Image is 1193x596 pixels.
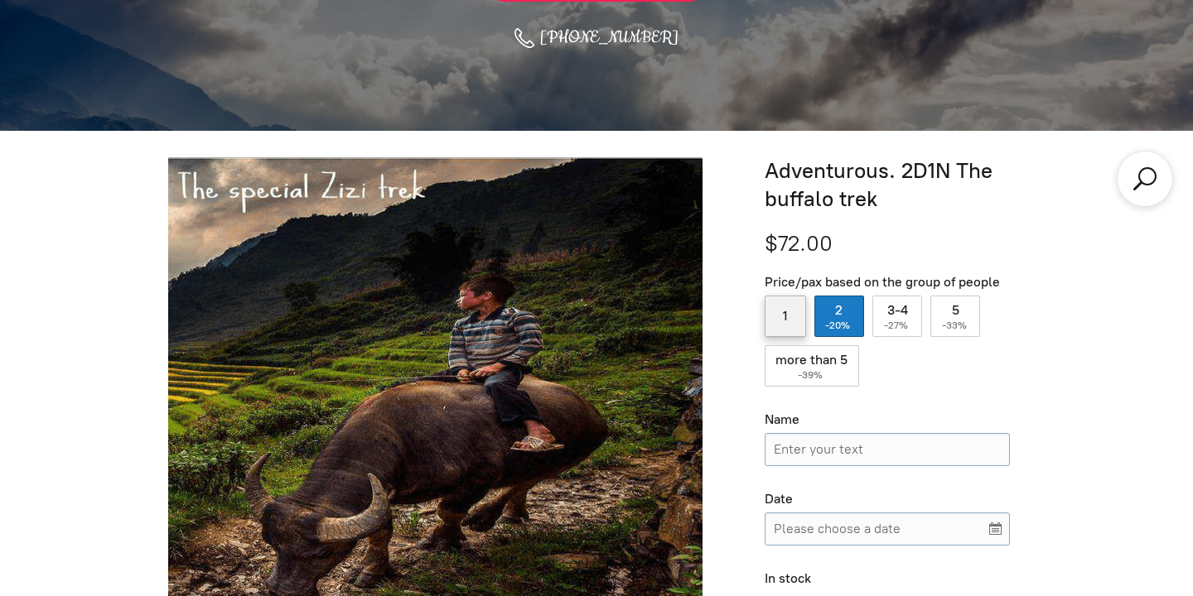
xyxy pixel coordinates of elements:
[765,512,1010,546] input: Please choose a date
[765,230,833,257] span: $72.00
[765,274,1010,291] div: Price/pax based on the group of people
[1130,164,1160,194] a: Search products
[765,296,806,337] label: 1
[798,369,825,381] span: -39%
[765,433,1010,466] input: Name
[942,320,969,331] span: -33%
[884,320,910,331] span: -27%
[930,296,981,337] label: 5
[765,570,811,586] span: In stock
[765,157,1060,214] h1: Adventurous. 2D1N The buffalo trek
[765,491,1010,508] div: Date
[765,345,860,387] label: more than 5
[872,296,922,337] label: 3-4
[765,411,1010,429] div: Name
